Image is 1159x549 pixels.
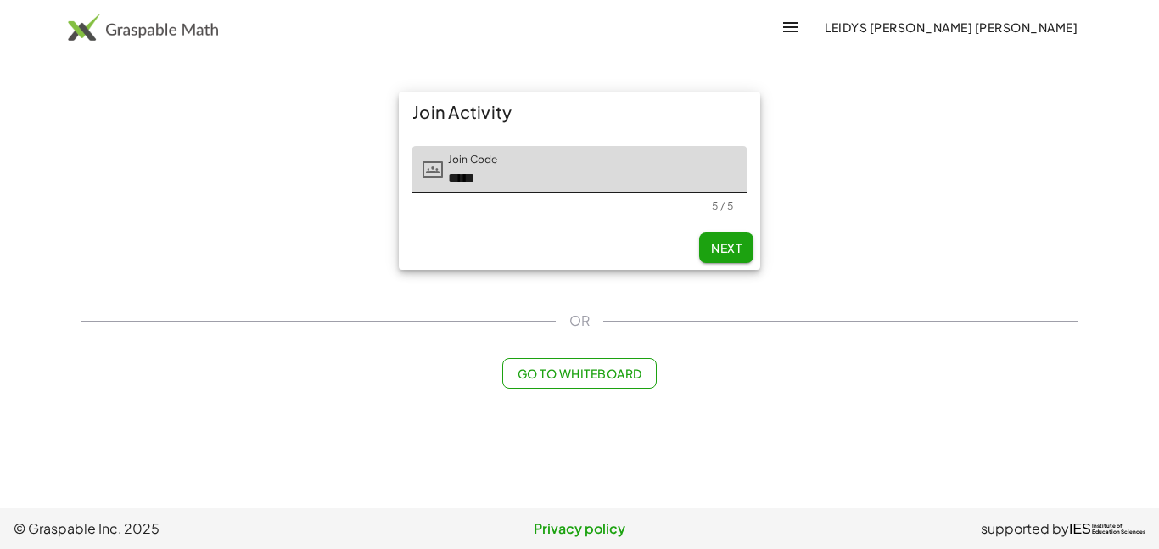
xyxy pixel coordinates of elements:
span: Leidys [PERSON_NAME] [PERSON_NAME] [825,20,1078,35]
div: Join Activity [399,92,760,132]
span: IES [1069,521,1091,537]
span: Next [711,240,742,255]
a: Privacy policy [391,518,769,539]
span: Go to Whiteboard [517,366,641,381]
span: supported by [981,518,1069,539]
button: Leidys [PERSON_NAME] [PERSON_NAME] [811,12,1091,42]
span: OR [569,311,590,331]
span: Institute of Education Sciences [1092,524,1145,535]
span: © Graspable Inc, 2025 [14,518,391,539]
div: 5 / 5 [712,199,733,212]
button: Next [699,232,753,263]
a: IESInstitute ofEducation Sciences [1069,518,1145,539]
button: Go to Whiteboard [502,358,656,389]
